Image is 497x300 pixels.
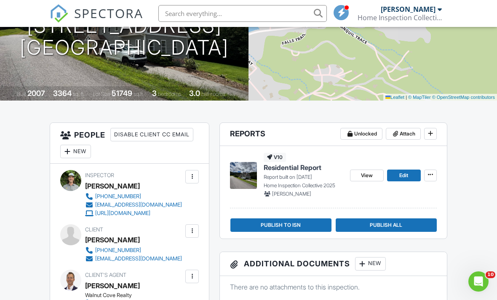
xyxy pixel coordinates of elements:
[50,4,68,23] img: The Best Home Inspection Software - Spectora
[355,257,386,271] div: New
[20,15,229,59] h1: [STREET_ADDRESS] [GEOGRAPHIC_DATA]
[85,255,182,263] a: [EMAIL_ADDRESS][DOMAIN_NAME]
[85,246,182,255] a: [PHONE_NUMBER]
[85,279,140,292] div: [PERSON_NAME]
[152,89,157,98] div: 3
[112,89,132,98] div: 51749
[385,95,404,100] a: Leaflet
[85,292,189,299] div: Walnut Cove Realty
[406,95,407,100] span: |
[486,271,495,278] span: 10
[17,91,26,97] span: Built
[158,91,181,97] span: bedrooms
[50,11,143,29] a: SPECTORA
[85,209,182,218] a: [URL][DOMAIN_NAME]
[189,89,200,98] div: 3.0
[220,252,447,276] h3: Additional Documents
[110,128,193,141] div: Disable Client CC Email
[85,226,103,233] span: Client
[432,95,495,100] a: © OpenStreetMap contributors
[50,123,209,164] h3: People
[85,192,182,201] a: [PHONE_NUMBER]
[93,91,110,97] span: Lot Size
[230,282,437,292] p: There are no attachments to this inspection.
[95,247,141,254] div: [PHONE_NUMBER]
[408,95,431,100] a: © MapTiler
[53,89,72,98] div: 3364
[201,91,225,97] span: bathrooms
[381,5,436,13] div: [PERSON_NAME]
[60,145,91,158] div: New
[85,172,114,178] span: Inspector
[85,180,140,192] div: [PERSON_NAME]
[74,4,143,22] span: SPECTORA
[85,201,182,209] a: [EMAIL_ADDRESS][DOMAIN_NAME]
[468,271,489,292] iframe: Intercom live chat
[85,234,140,246] div: [PERSON_NAME]
[73,91,85,97] span: sq. ft.
[95,255,182,262] div: [EMAIL_ADDRESS][DOMAIN_NAME]
[85,272,126,278] span: Client's Agent
[95,193,141,200] div: [PHONE_NUMBER]
[358,13,442,22] div: Home Inspection Collective
[95,202,182,208] div: [EMAIL_ADDRESS][DOMAIN_NAME]
[158,5,327,22] input: Search everything...
[134,91,144,97] span: sq.ft.
[27,89,45,98] div: 2007
[95,210,150,217] div: [URL][DOMAIN_NAME]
